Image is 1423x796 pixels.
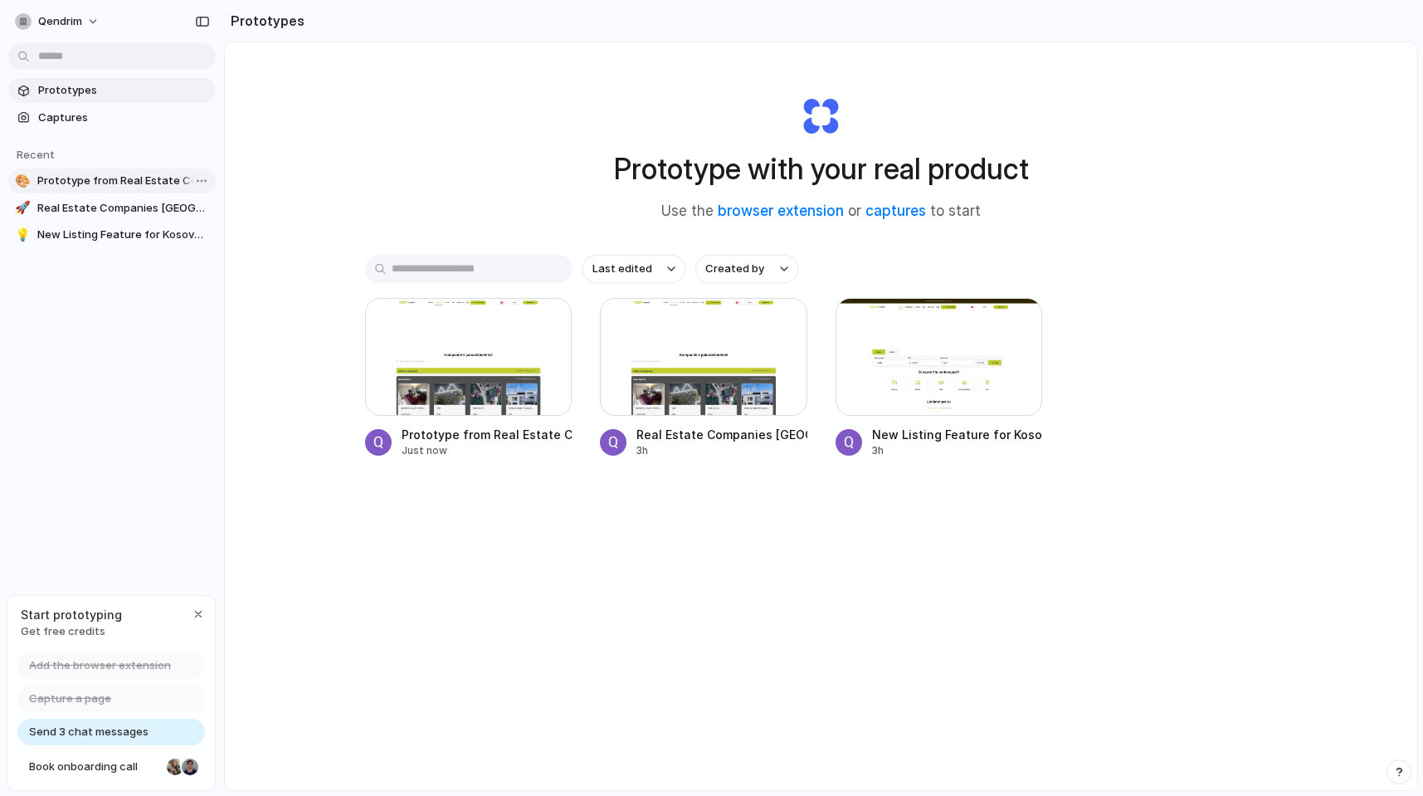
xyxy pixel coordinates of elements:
div: 💡 [15,227,31,243]
h1: Prototype with your real product [614,147,1029,191]
div: 3h [636,443,807,458]
span: Prototype from Real Estate Companies [GEOGRAPHIC_DATA] [37,173,209,189]
span: Real Estate Companies [GEOGRAPHIC_DATA] - BBros Listings [37,200,209,217]
a: 🚀Real Estate Companies [GEOGRAPHIC_DATA] - BBros Listings [8,196,216,221]
span: Get free credits [21,623,122,640]
span: Captures [38,110,209,126]
div: New Listing Feature for Kosovo Listings [872,426,1043,443]
span: Created by [705,261,764,277]
div: Real Estate Companies [GEOGRAPHIC_DATA] - BBros Listings [636,426,807,443]
span: Last edited [592,261,652,277]
a: 🎨Prototype from Real Estate Companies [GEOGRAPHIC_DATA] [8,168,216,193]
div: 3h [872,443,1043,458]
span: Book onboarding call [29,759,160,775]
a: Prototype from Real Estate Companies KosovoPrototype from Real Estate Companies [GEOGRAPHIC_DATA]... [365,298,573,458]
div: Nicole Kubica [165,757,185,777]
span: Use the or to start [661,201,981,222]
div: Prototype from Real Estate Companies [GEOGRAPHIC_DATA] [402,426,573,443]
span: Add the browser extension [29,657,171,674]
h2: Prototypes [224,11,305,31]
a: Captures [8,105,216,130]
a: Real Estate Companies Kosovo - BBros ListingsReal Estate Companies [GEOGRAPHIC_DATA] - BBros List... [600,298,807,458]
span: Send 3 chat messages [29,724,149,740]
span: Prototypes [38,82,209,99]
button: Created by [695,255,798,283]
span: Capture a page [29,691,111,707]
button: qendrim [8,8,108,35]
span: New Listing Feature for Kosovo Listings [37,227,209,243]
span: Recent [17,148,55,161]
div: Christian Iacullo [180,757,200,777]
a: 💡New Listing Feature for Kosovo Listings [8,222,216,247]
a: New Listing Feature for Kosovo ListingsNew Listing Feature for Kosovo Listings3h [836,298,1043,458]
button: Last edited [582,255,685,283]
div: 🎨 [15,173,31,189]
a: captures [865,203,926,219]
a: Book onboarding call [17,754,205,780]
span: Start prototyping [21,606,122,623]
a: Prototypes [8,78,216,103]
a: browser extension [718,203,844,219]
div: 🚀 [15,200,31,217]
div: Just now [402,443,573,458]
span: qendrim [38,13,82,30]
